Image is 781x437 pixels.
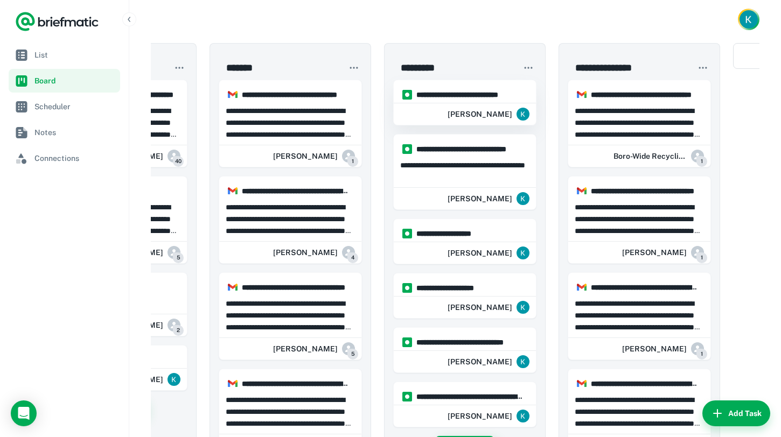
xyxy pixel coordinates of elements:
div: David Torchiano [99,145,180,167]
h6: [PERSON_NAME] [273,246,338,258]
img: https://app.briefmatic.com/assets/integrations/manual.png [402,90,412,100]
a: List [9,43,120,67]
h6: [PERSON_NAME] [448,410,512,422]
span: 4 [347,252,358,263]
h6: [PERSON_NAME] [448,193,512,205]
img: https://app.briefmatic.com/assets/integrations/manual.png [402,144,412,154]
div: Boro-Wide Recycling [612,145,704,167]
div: Kristina Jackson [448,297,529,318]
img: ACg8ocIZFM1FNgLIj_5FCpSvPpV0t-FvOHOuPYEPkvuRwFGVUr5Yuw=s96-c [517,192,529,205]
h6: [PERSON_NAME] [622,246,687,258]
img: https://app.briefmatic.com/assets/integrations/gmail.png [577,283,587,292]
div: Randall Polityka [622,338,704,360]
img: https://app.briefmatic.com/assets/integrations/manual.png [402,229,412,238]
a: Board [9,69,120,93]
img: Kristina Jackson [740,10,758,29]
a: Notes [9,121,120,144]
div: Kristina Jackson [448,405,529,427]
img: https://app.briefmatic.com/assets/integrations/manual.png [402,392,412,401]
button: Add Task [702,400,770,426]
div: Kristina Jackson [448,103,529,125]
span: 5 [173,252,184,263]
img: ACg8ocIZFM1FNgLIj_5FCpSvPpV0t-FvOHOuPYEPkvuRwFGVUr5Yuw=s96-c [517,410,529,422]
div: Load Chat [11,400,37,426]
img: https://app.briefmatic.com/assets/integrations/gmail.png [228,379,238,389]
h6: [PERSON_NAME] [273,150,338,162]
h6: [PERSON_NAME] [448,247,512,259]
img: https://app.briefmatic.com/assets/integrations/manual.png [402,283,412,293]
img: https://app.briefmatic.com/assets/integrations/gmail.png [228,283,238,292]
img: ACg8ocIZFM1FNgLIj_5FCpSvPpV0t-FvOHOuPYEPkvuRwFGVUr5Yuw=s96-c [517,355,529,368]
img: ACg8ocIZFM1FNgLIj_5FCpSvPpV0t-FvOHOuPYEPkvuRwFGVUr5Yuw=s96-c [168,373,180,386]
div: Kristina Jackson [448,188,529,209]
div: Brian Kess [273,242,355,263]
img: ACg8ocIZFM1FNgLIj_5FCpSvPpV0t-FvOHOuPYEPkvuRwFGVUr5Yuw=s96-c [517,246,529,259]
div: Mackenzi Farquer [99,314,180,336]
div: https://app.briefmatic.com/assets/integrations/manual.png**** **** **** *****Kristina Jackson [393,219,536,264]
span: Board [34,75,116,87]
img: https://app.briefmatic.com/assets/integrations/manual.png [402,337,412,347]
img: ACg8ocIZFM1FNgLIj_5FCpSvPpV0t-FvOHOuPYEPkvuRwFGVUr5Yuw=s96-c [517,108,529,121]
a: Logo [15,11,99,32]
span: 1 [696,349,707,360]
h6: [PERSON_NAME] [448,356,512,368]
h6: [PERSON_NAME] [273,343,338,355]
div: Andy Yanni [99,242,180,263]
span: Scheduler [34,101,116,112]
span: 2 [173,325,184,336]
h6: [PERSON_NAME] [448,108,512,120]
img: https://app.briefmatic.com/assets/integrations/gmail.png [577,379,587,389]
h6: Boro-Wide Recycling [613,150,687,162]
h6: [PERSON_NAME] [448,301,512,313]
img: https://app.briefmatic.com/assets/integrations/gmail.png [228,186,238,196]
div: Randall Polityka [622,242,704,263]
h6: [PERSON_NAME] [622,343,687,355]
span: 1 [696,156,707,167]
div: Kristina Jackson [448,242,529,264]
img: https://app.briefmatic.com/assets/integrations/gmail.png [577,186,587,196]
span: List [34,49,116,61]
img: ACg8ocIZFM1FNgLIj_5FCpSvPpV0t-FvOHOuPYEPkvuRwFGVUr5Yuw=s96-c [517,301,529,314]
div: https://app.briefmatic.com/assets/integrations/manual.png**** **** **** **** *Kristina Jackson [393,273,536,319]
a: Connections [9,146,120,170]
img: https://app.briefmatic.com/assets/integrations/gmail.png [228,90,238,100]
span: Notes [34,126,116,138]
span: Connections [34,152,116,164]
a: Scheduler [9,95,120,118]
div: Kristina Jackson [448,351,529,372]
span: 1 [347,156,358,167]
div: Brian Kess [273,145,355,167]
div: Kristina Jackson [273,338,355,360]
span: 5 [347,349,358,360]
button: Account button [738,9,759,30]
span: 40 [173,156,184,167]
span: 1 [696,252,707,263]
img: https://app.briefmatic.com/assets/integrations/gmail.png [577,90,587,100]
